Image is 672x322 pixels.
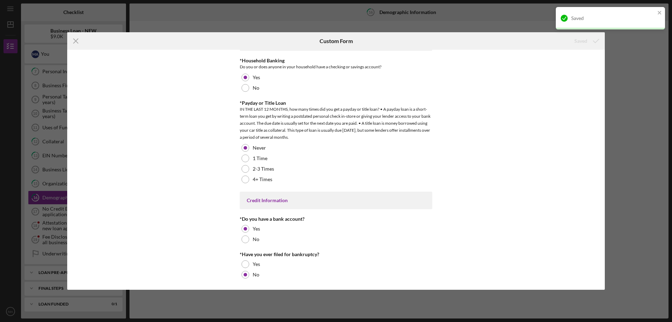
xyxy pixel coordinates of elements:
[571,15,655,21] div: Saved
[240,100,432,106] div: *Payday or Title Loan
[253,272,259,278] label: No
[253,177,272,182] label: 4+ Times
[240,252,432,257] div: *Have you ever filed for bankruptcy?
[567,34,605,48] button: Saved
[240,106,432,141] div: IN THE LAST 12 MONTHS, how many times did you get a payday or title loan? • A payday loan is a sh...
[240,63,432,70] div: Do you or does anyone in your household have a checking or savings account?
[253,156,267,161] label: 1 Time
[240,216,432,222] div: *Do you have a bank account?
[320,38,353,44] h6: Custom Form
[657,10,662,16] button: close
[247,198,425,203] div: Credit Information
[253,226,260,232] label: Yes
[253,145,266,151] label: Never
[574,34,587,48] div: Saved
[253,261,260,267] label: Yes
[253,237,259,242] label: No
[253,166,274,172] label: 2-3 Times
[253,85,259,91] label: No
[240,58,432,63] div: *Household Banking
[253,75,260,80] label: Yes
